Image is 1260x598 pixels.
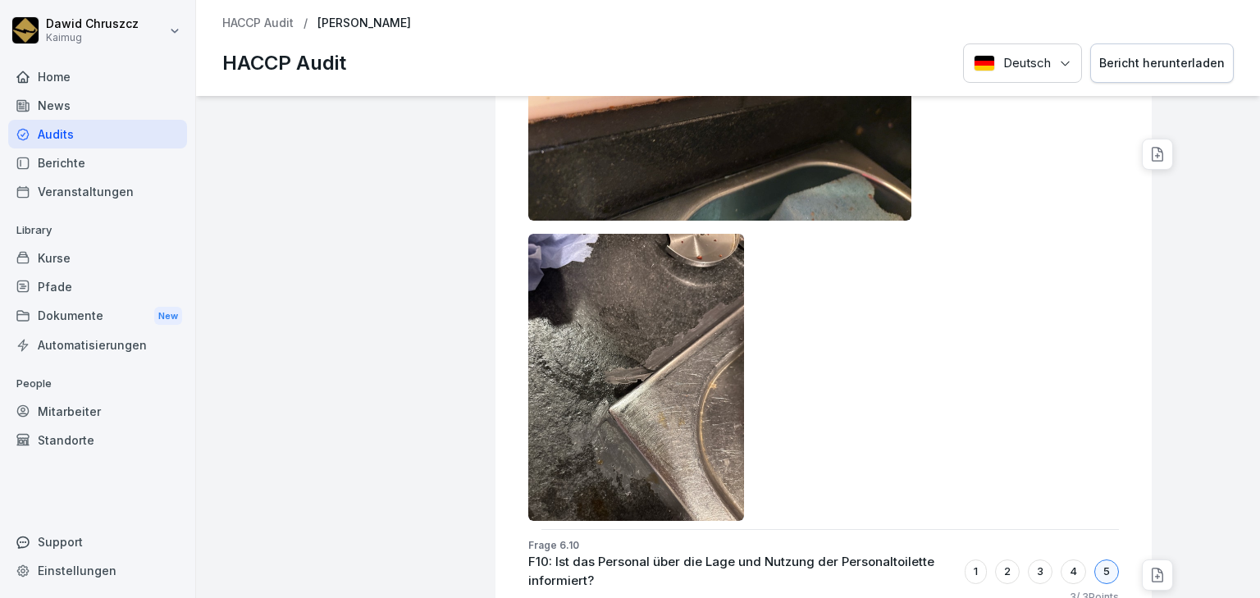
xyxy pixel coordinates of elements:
[46,32,139,43] p: Kaimug
[222,16,294,30] a: HACCP Audit
[963,43,1082,84] button: Language
[8,426,187,454] a: Standorte
[8,331,187,359] a: Automatisierungen
[222,48,346,78] p: HACCP Audit
[8,148,187,177] a: Berichte
[46,17,139,31] p: Dawid Chruszcz
[8,217,187,244] p: Library
[8,301,187,331] a: DokumenteNew
[1090,43,1234,84] button: Bericht herunterladen
[8,556,187,585] a: Einstellungen
[154,307,182,326] div: New
[8,177,187,206] a: Veranstaltungen
[8,62,187,91] a: Home
[8,301,187,331] div: Dokumente
[8,120,187,148] a: Audits
[1094,559,1119,584] div: 5
[8,371,187,397] p: People
[995,559,1020,584] div: 2
[1061,559,1086,584] div: 4
[8,272,187,301] a: Pfade
[974,55,995,71] img: Deutsch
[317,16,411,30] p: [PERSON_NAME]
[1003,54,1051,73] p: Deutsch
[304,16,308,30] p: /
[8,91,187,120] a: News
[965,559,987,584] div: 1
[8,527,187,556] div: Support
[8,244,187,272] a: Kurse
[1099,54,1225,72] div: Bericht herunterladen
[8,397,187,426] a: Mitarbeiter
[1028,559,1052,584] div: 3
[528,234,744,521] img: v9hjtyggmxx4maf132am343m.png
[528,538,1119,553] p: Frage 6.10
[528,553,956,590] p: F10: Ist das Personal über die Lage und Nutzung der Personaltoilette informiert?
